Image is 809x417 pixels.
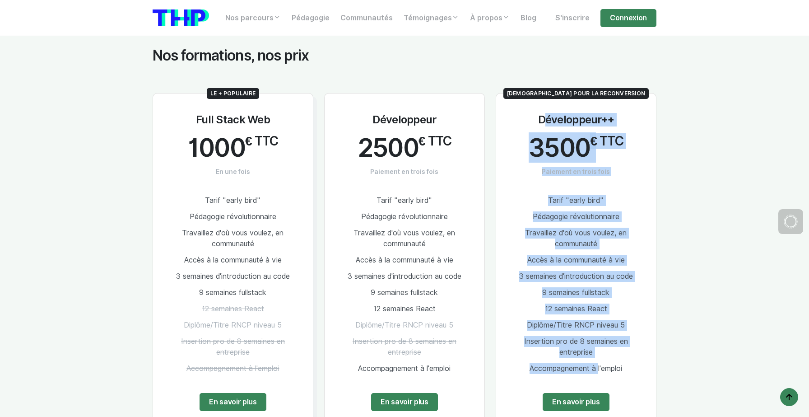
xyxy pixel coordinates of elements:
span: Diplôme/Titre RNCP niveau 5 [184,321,282,329]
span: 1000 [188,134,245,162]
span: 9 semaines fullstack [199,288,266,297]
a: Témoignages [398,9,465,27]
span: 3 semaines d'introduction au code [176,272,290,281]
span: 3 semaines d'introduction au code [348,272,461,281]
span: 2500 [358,134,418,162]
span: Insertion pro de 8 semaines en entreprise [524,337,628,356]
span: Insertion pro de 8 semaines en entreprise [353,337,456,356]
span: Diplôme/Titre RNCP niveau 5 [355,321,453,329]
span: Paiement en trois fois [542,167,610,176]
span: Insertion pro de 8 semaines en entreprise [181,337,285,356]
h3: Développeur++ [538,113,614,127]
span: Pédagogie révolutionnaire [533,212,619,221]
h3: Full Stack Web [196,113,270,127]
span: € TTC [418,134,451,149]
a: En savoir plus [543,393,609,411]
span: Accès à la communauté à vie [527,256,625,264]
span: En une fois [216,167,250,176]
a: Connexion [600,9,656,27]
span: Tarif "early bird" [377,196,432,205]
span: 12 semaines React [373,305,436,313]
span: € TTC [245,134,278,149]
span: Travaillez d'où vous voulez, en communauté [182,229,284,248]
span: Travaillez d'où vous voulez, en communauté [353,229,455,248]
span: Le + populaire [207,88,259,99]
span: Diplôme/Titre RNCP niveau 5 [527,321,625,329]
span: Tarif "early bird" [205,196,260,205]
span: Tarif "early bird" [548,196,604,205]
span: Accès à la communauté à vie [356,256,453,264]
span: 3500 [529,134,590,162]
span: 12 semaines React [545,305,607,313]
a: Communautés [335,9,398,27]
span: 9 semaines fullstack [542,288,609,297]
span: 3 semaines d'introduction au code [519,272,633,281]
span: Accompagnement à l'emploi [358,364,451,373]
span: Paiement en trois fois [370,167,438,176]
a: En savoir plus [200,393,266,411]
span: Accompagnement à l'emploi [186,364,279,373]
span: [DEMOGRAPHIC_DATA] pour la reconversion [503,88,649,99]
span: Accompagnement à l'emploi [530,364,622,373]
h3: Développeur [372,113,436,127]
a: Blog [515,9,542,27]
span: 9 semaines fullstack [371,288,438,297]
a: À propos [465,9,515,27]
img: arrow-up icon [784,392,795,403]
a: S'inscrire [550,9,595,27]
h2: Nos formations, nos prix [153,47,656,64]
a: Pédagogie [286,9,335,27]
span: Pédagogie révolutionnaire [190,212,276,221]
a: En savoir plus [371,393,438,411]
span: Accès à la communauté à vie [184,256,282,264]
span: € TTC [590,134,623,149]
span: 12 semaines React [202,305,264,313]
span: Pédagogie révolutionnaire [361,212,448,221]
a: Nos parcours [220,9,286,27]
img: logo [153,9,209,26]
span: Travaillez d'où vous voulez, en communauté [525,229,627,248]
